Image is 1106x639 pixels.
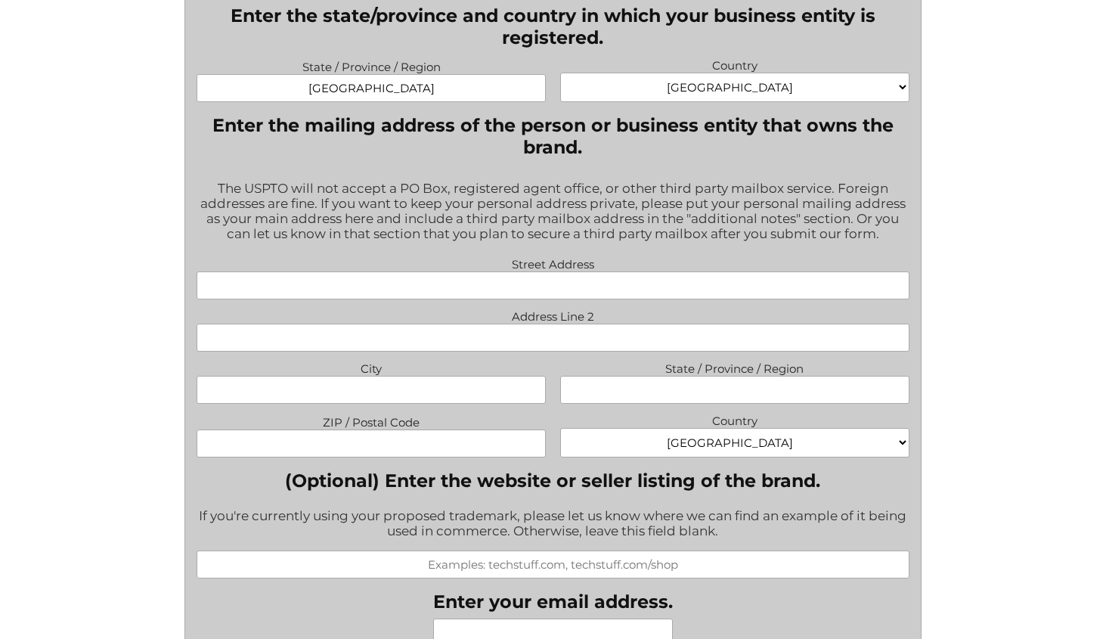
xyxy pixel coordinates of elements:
[197,253,909,271] label: Street Address
[560,410,909,428] label: Country
[197,358,546,376] label: City
[197,470,909,492] label: (Optional) Enter the website or seller listing of the brand.
[197,5,909,48] legend: Enter the state/province and country in which your business entity is registered.
[197,498,909,551] div: If you're currently using your proposed trademark, please let us know where we can find an exampl...
[560,358,909,376] label: State / Province / Region
[197,411,546,430] label: ZIP / Postal Code
[197,114,909,158] legend: Enter the mailing address of the person or business entity that owns the brand.
[197,56,546,74] label: State / Province / Region
[197,171,909,253] div: The USPTO will not accept a PO Box, registered agent office, or other third party mailbox service...
[197,551,909,579] input: Examples: techstuff.com, techstuff.com/shop
[560,54,909,73] label: Country
[197,306,909,324] label: Address Line 2
[433,591,673,613] label: Enter your email address.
